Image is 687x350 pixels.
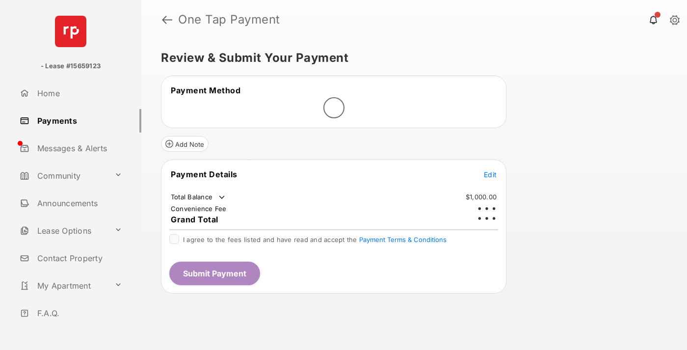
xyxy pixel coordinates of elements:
[16,191,141,215] a: Announcements
[183,236,447,243] span: I agree to the fees listed and have read and accept the
[359,236,447,243] button: I agree to the fees listed and have read and accept the
[16,164,110,188] a: Community
[161,52,660,64] h5: Review & Submit Your Payment
[16,246,141,270] a: Contact Property
[169,262,260,285] button: Submit Payment
[171,85,240,95] span: Payment Method
[170,204,227,213] td: Convenience Fee
[16,109,141,133] a: Payments
[16,274,110,297] a: My Apartment
[16,301,141,325] a: F.A.Q.
[16,136,141,160] a: Messages & Alerts
[484,169,497,179] button: Edit
[171,169,238,179] span: Payment Details
[16,219,110,242] a: Lease Options
[178,14,280,26] strong: One Tap Payment
[171,215,218,224] span: Grand Total
[41,61,101,71] p: - Lease #15659123
[170,192,227,202] td: Total Balance
[465,192,497,201] td: $1,000.00
[161,136,209,152] button: Add Note
[16,81,141,105] a: Home
[55,16,86,47] img: svg+xml;base64,PHN2ZyB4bWxucz0iaHR0cDovL3d3dy53My5vcmcvMjAwMC9zdmciIHdpZHRoPSI2NCIgaGVpZ2h0PSI2NC...
[484,170,497,179] span: Edit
